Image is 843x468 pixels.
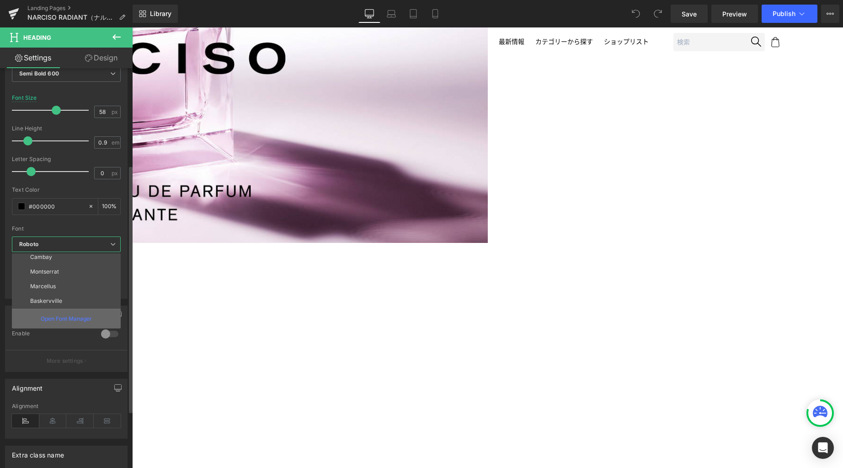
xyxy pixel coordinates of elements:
[5,350,127,371] button: More settings
[380,5,402,23] a: Laptop
[98,199,120,215] div: %
[682,9,697,19] span: Save
[812,437,834,459] div: Open Intercom Messenger
[821,5,839,23] button: More
[19,70,59,77] b: Semi Bold 600
[133,5,178,23] a: New Library
[12,446,64,459] div: Extra class name
[12,226,121,232] div: Font
[30,269,59,275] p: Montserrat
[19,241,38,248] i: Roboto
[12,379,43,392] div: Alignment
[112,140,119,145] span: em
[627,5,645,23] button: Undo
[773,10,795,17] span: Publish
[41,315,92,323] p: Open Font Manager
[30,254,52,260] p: Cambay
[27,5,133,12] a: Landing Pages
[30,283,56,290] p: Marcellus
[112,109,119,115] span: px
[12,95,37,101] div: Font Size
[424,5,446,23] a: Mobile
[402,5,424,23] a: Tablet
[47,357,83,365] p: More settings
[12,187,121,193] div: Text Color
[649,5,667,23] button: Redo
[762,5,817,23] button: Publish
[30,298,62,304] p: Baskervville
[12,125,121,132] div: Line Height
[12,403,121,409] div: Alignment
[29,201,84,211] input: Color
[12,156,121,162] div: Letter Spacing
[27,14,115,21] span: NARCISO RADIANT（ナルシソ ラディアント）｜[PERSON_NAME]
[150,10,171,18] span: Library
[722,9,747,19] span: Preview
[112,170,119,176] span: px
[68,48,134,68] a: Design
[711,5,758,23] a: Preview
[23,34,51,41] span: Heading
[358,5,380,23] a: Desktop
[12,330,92,339] div: Enable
